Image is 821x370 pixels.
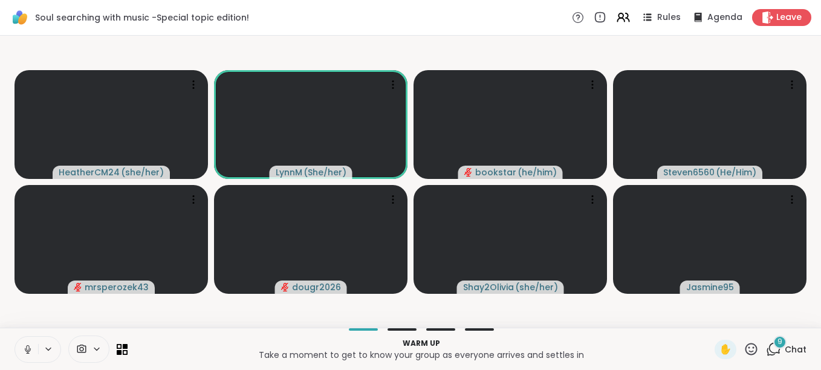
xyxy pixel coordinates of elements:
[776,11,802,24] span: Leave
[518,166,557,178] span: ( he/him )
[292,281,341,293] span: dougr2026
[464,168,473,177] span: audio-muted
[785,343,806,355] span: Chat
[719,342,732,357] span: ✋
[135,338,707,349] p: Warm up
[686,281,734,293] span: Jasmine95
[59,166,120,178] span: HeatherCM24
[85,281,149,293] span: mrsperozek43
[716,166,756,178] span: ( He/Him )
[657,11,681,24] span: Rules
[281,283,290,291] span: audio-muted
[135,349,707,361] p: Take a moment to get to know your group as everyone arrives and settles in
[475,166,516,178] span: bookstar
[707,11,742,24] span: Agenda
[74,283,82,291] span: audio-muted
[303,166,346,178] span: ( She/her )
[10,7,30,28] img: ShareWell Logomark
[663,166,715,178] span: Steven6560
[276,166,302,178] span: LynnM
[777,337,782,347] span: 9
[35,11,249,24] span: Soul searching with music -Special topic edition!
[121,166,164,178] span: ( she/her )
[463,281,514,293] span: Shay2Olivia
[515,281,558,293] span: ( she/her )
